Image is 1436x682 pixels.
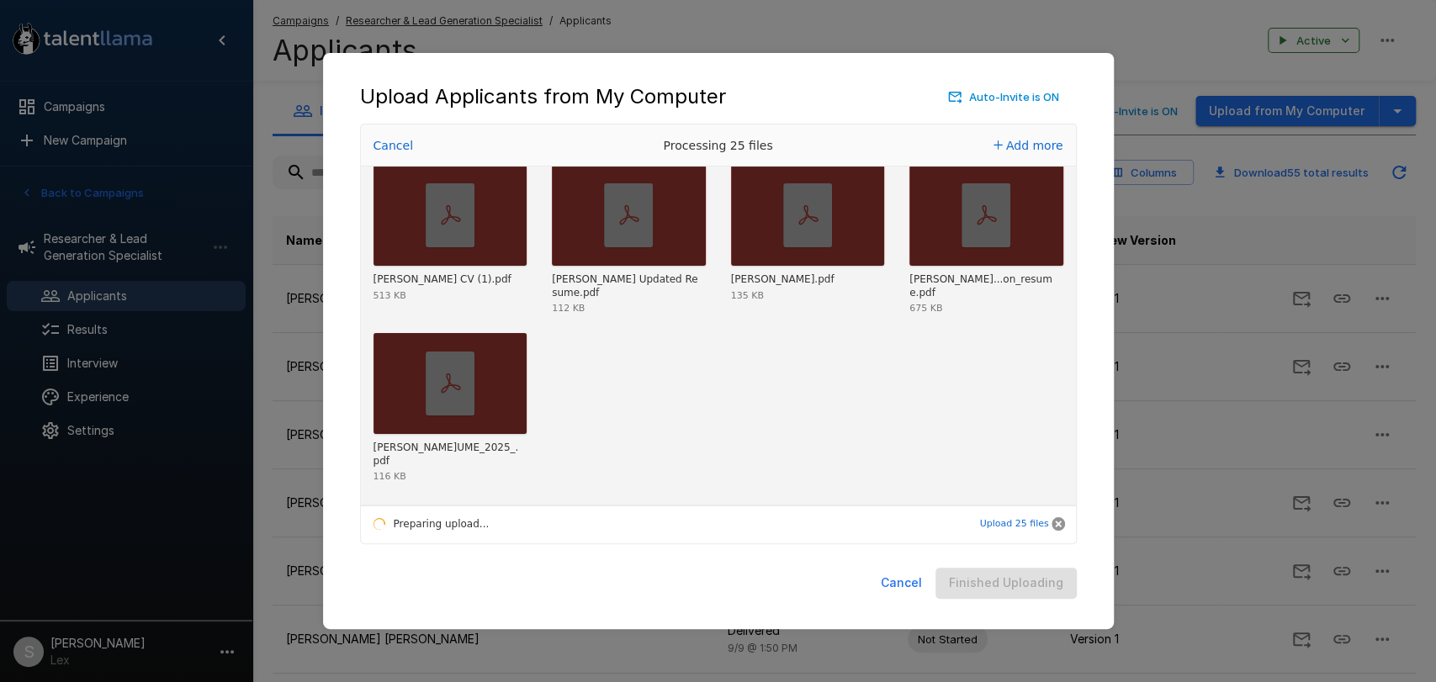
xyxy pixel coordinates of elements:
div: Preparing upload... [361,505,490,543]
button: Cancel [874,568,929,599]
div: Uppy Dashboard [360,124,1077,544]
button: Cancel [1052,517,1065,531]
div: 112 KB [552,304,585,313]
div: Upload Applicants from My Computer [360,83,1077,110]
div: 116 KB [374,472,406,481]
span: Add more [1006,139,1063,152]
button: Add more files [987,134,1070,157]
div: Clarisa Valles-Cabaron_resume.pdf [909,273,1059,299]
div: Processing 25 files [592,124,845,167]
button: Upload 25 files [979,507,1048,541]
div: MARA ISABEL C. LOPEZ_RESUME_2025_.pdf [374,441,523,468]
button: Auto-Invite is ON [945,84,1063,110]
div: TONI GRETCH APOSTOL.pdf [731,273,835,287]
div: Angelica L. Updated Resume.pdf [552,273,702,299]
div: 135 KB [731,291,764,300]
button: Cancel [368,134,418,157]
div: 675 KB [909,304,942,313]
div: Dorothy Joy Tipgos CV (1).pdf [374,273,511,287]
div: 513 KB [374,291,406,300]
